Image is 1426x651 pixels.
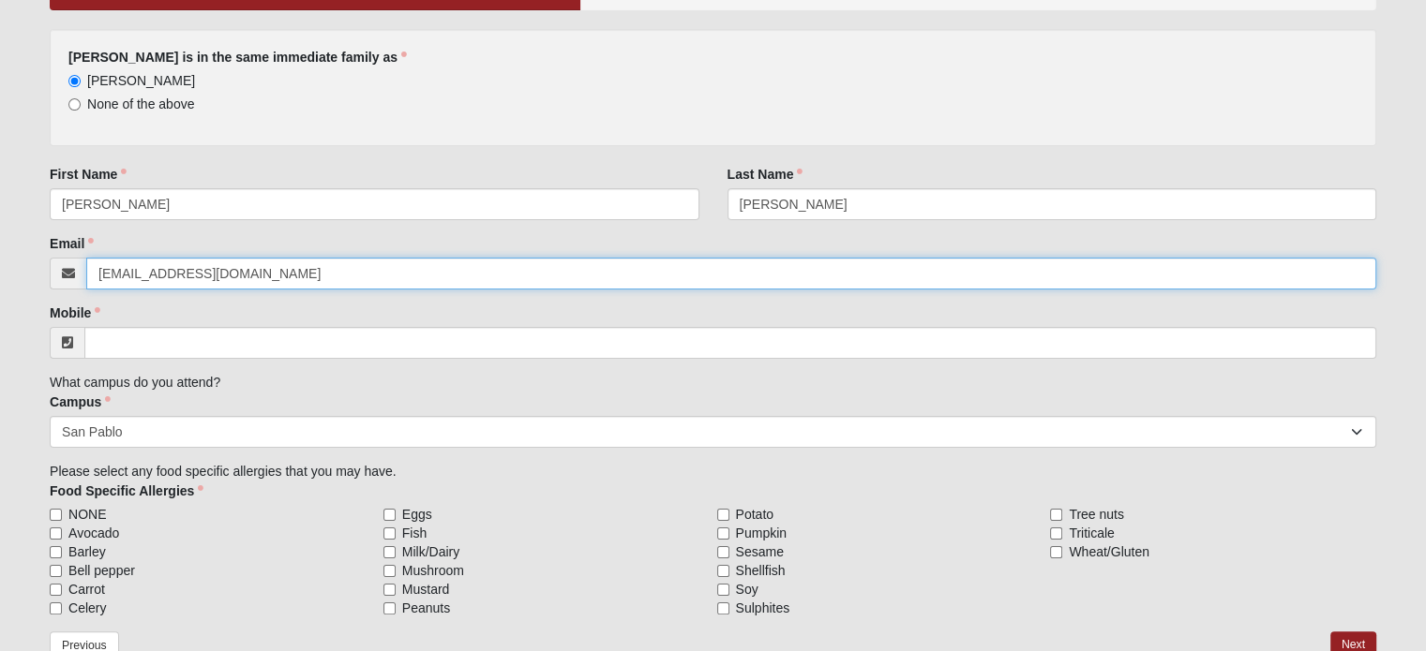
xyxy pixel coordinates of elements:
[736,524,787,542] span: Pumpkin
[1069,542,1149,561] span: Wheat/Gluten
[68,599,106,617] span: Celery
[717,602,729,614] input: Sulphites
[402,580,450,599] span: Mustard
[50,584,62,596] input: Carrot
[50,29,1376,617] div: What campus do you attend? Please select any food specific allergies that you may have.
[68,580,105,599] span: Carrot
[383,565,396,577] input: Mushroom
[736,505,773,524] span: Potato
[1069,505,1124,524] span: Tree nuts
[50,546,62,558] input: Barley
[1069,524,1115,542] span: Triticale
[717,565,729,577] input: Shellfish
[50,392,111,411] label: Campus
[736,542,784,561] span: Sesame
[68,75,81,87] input: [PERSON_NAME]
[717,546,729,558] input: Sesame
[383,546,396,558] input: Milk/Dairy
[68,542,106,561] span: Barley
[50,234,94,253] label: Email
[717,584,729,596] input: Soy
[68,561,135,580] span: Bell pepper
[383,584,396,596] input: Mustard
[50,165,127,184] label: First Name
[68,48,407,67] label: [PERSON_NAME] is in the same immediate family as
[1050,509,1062,521] input: Tree nuts
[402,561,464,580] span: Mushroom
[402,524,427,542] span: Fish
[402,505,432,524] span: Eggs
[68,505,106,524] span: NONE
[50,509,62,521] input: NONE
[87,73,195,88] span: [PERSON_NAME]
[68,98,81,111] input: None of the above
[402,599,450,617] span: Peanuts
[383,509,396,521] input: Eggs
[736,580,758,599] span: Soy
[717,527,729,540] input: Pumpkin
[50,527,62,540] input: Avocado
[383,602,396,614] input: Peanuts
[1050,546,1062,558] input: Wheat/Gluten
[50,481,203,500] label: Food Specific Allergies
[736,599,790,617] span: Sulphites
[717,509,729,521] input: Potato
[383,527,396,540] input: Fish
[50,602,62,614] input: Celery
[1050,527,1062,540] input: Triticale
[736,561,786,580] span: Shellfish
[68,524,119,542] span: Avocado
[50,565,62,577] input: Bell pepper
[402,542,459,561] span: Milk/Dairy
[50,303,100,322] label: Mobile
[728,165,803,184] label: Last Name
[87,96,194,111] span: None of the above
